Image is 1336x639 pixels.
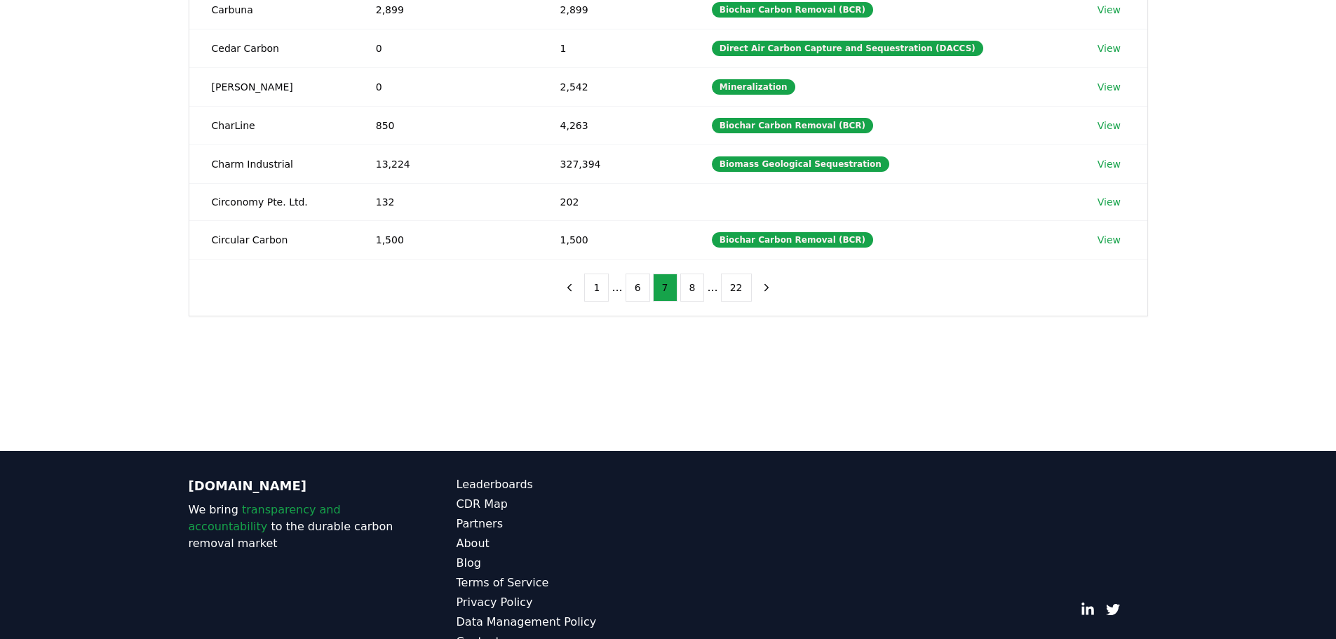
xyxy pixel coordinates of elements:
[353,183,538,220] td: 132
[457,614,668,631] a: Data Management Policy
[712,156,889,172] div: Biomass Geological Sequestration
[457,496,668,513] a: CDR Map
[457,535,668,552] a: About
[1098,233,1121,247] a: View
[457,476,668,493] a: Leaderboards
[712,41,983,56] div: Direct Air Carbon Capture and Sequestration (DACCS)
[721,274,752,302] button: 22
[538,106,689,144] td: 4,263
[457,555,668,572] a: Blog
[612,279,622,296] li: ...
[1106,603,1120,617] a: Twitter
[353,106,538,144] td: 850
[353,67,538,106] td: 0
[353,220,538,259] td: 1,500
[712,79,795,95] div: Mineralization
[538,183,689,220] td: 202
[584,274,609,302] button: 1
[1098,41,1121,55] a: View
[353,144,538,183] td: 13,224
[712,118,873,133] div: Biochar Carbon Removal (BCR)
[538,67,689,106] td: 2,542
[189,106,353,144] td: CharLine
[707,279,717,296] li: ...
[755,274,778,302] button: next page
[189,476,400,496] p: [DOMAIN_NAME]
[353,29,538,67] td: 0
[1098,157,1121,171] a: View
[189,67,353,106] td: [PERSON_NAME]
[653,274,677,302] button: 7
[189,29,353,67] td: Cedar Carbon
[538,144,689,183] td: 327,394
[189,183,353,220] td: Circonomy Pte. Ltd.
[712,232,873,248] div: Biochar Carbon Removal (BCR)
[538,220,689,259] td: 1,500
[1098,119,1121,133] a: View
[457,594,668,611] a: Privacy Policy
[1098,80,1121,94] a: View
[680,274,705,302] button: 8
[189,503,341,533] span: transparency and accountability
[189,502,400,552] p: We bring to the durable carbon removal market
[712,2,873,18] div: Biochar Carbon Removal (BCR)
[457,516,668,532] a: Partners
[1098,3,1121,17] a: View
[558,274,581,302] button: previous page
[626,274,650,302] button: 6
[189,144,353,183] td: Charm Industrial
[189,220,353,259] td: Circular Carbon
[538,29,689,67] td: 1
[1098,195,1121,209] a: View
[1081,603,1095,617] a: LinkedIn
[457,574,668,591] a: Terms of Service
